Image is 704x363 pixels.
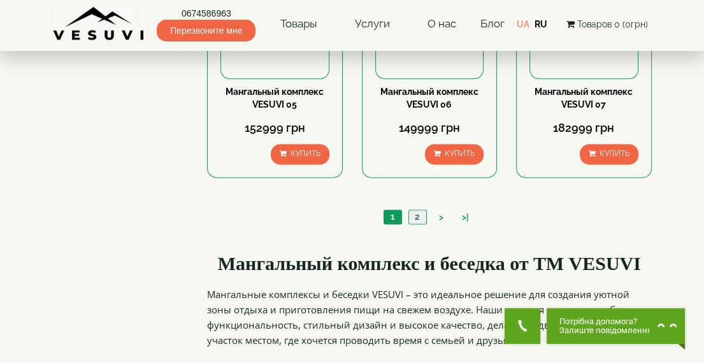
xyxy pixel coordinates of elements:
a: О нас [414,10,468,39]
a: UA [517,19,529,29]
button: Get Call button [505,308,540,344]
a: Мангальный комплекс VESUVI 07 [535,87,633,110]
button: Товаров 0 (0грн) [562,17,651,31]
span: Перезвоните мне [157,20,255,41]
a: > [433,211,450,224]
div: 152999 грн [220,120,329,136]
button: Купить [580,144,638,164]
h2: Мангальный комплекс и беседка от ТМ VESUVI [207,253,652,274]
span: 1 [391,211,395,222]
button: Chat button [547,308,685,344]
a: RU [535,19,547,29]
span: Купить [291,149,320,158]
span: Купить [600,149,629,158]
a: >| [456,211,475,224]
a: Мангальный комплекс VESUVI 06 [380,87,478,110]
a: 2 [408,210,426,224]
button: Купить [425,144,484,164]
span: Товаров 0 (0грн) [577,19,647,29]
div: 149999 грн [375,120,484,136]
a: Блог [480,17,505,30]
span: Залиште повідомлення [559,326,652,335]
div: 182999 грн [529,120,638,136]
span: Купить [445,149,475,158]
img: Завод VESUVI [53,6,145,41]
a: Услуги [342,10,403,39]
a: Мангальный комплекс VESUVI 05 [226,87,324,110]
p: Мангальные комплексы и беседки VESUVI – это идеальное решение для создания уютной зоны отдыха и п... [207,287,652,348]
a: Товары [268,10,330,39]
a: 0674586963 [157,7,255,20]
button: Купить [271,144,329,164]
span: Потрібна допомога? [559,317,652,326]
